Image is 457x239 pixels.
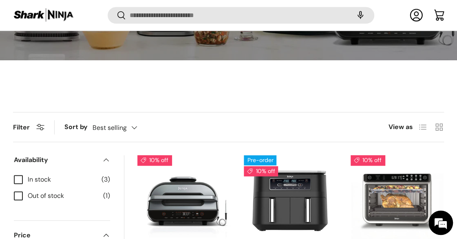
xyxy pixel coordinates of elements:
[28,191,98,201] span: Out of stock
[244,155,276,165] span: Pre-order
[93,121,154,135] button: Best selling
[14,155,97,165] span: Availability
[389,122,413,132] span: View as
[13,7,74,23] img: Shark Ninja Philippines
[102,175,110,184] span: (3)
[64,122,93,132] label: Sort by
[351,155,385,165] span: 10% off
[13,123,44,132] button: Filter
[347,7,373,24] speech-search-button: Search by voice
[137,155,172,165] span: 10% off
[14,145,110,175] summary: Availability
[103,191,110,201] span: (1)
[244,166,278,176] span: 10% off
[93,124,127,132] span: Best selling
[13,123,30,132] span: Filter
[28,175,97,184] span: In stock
